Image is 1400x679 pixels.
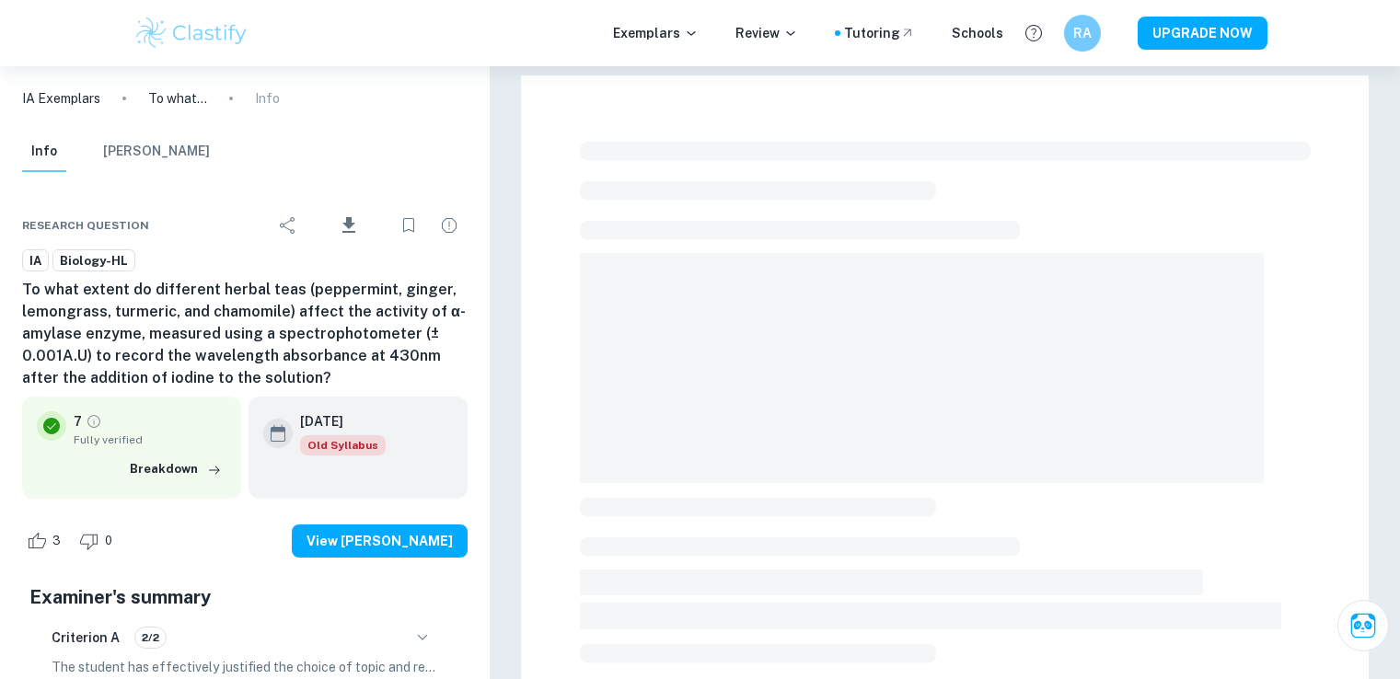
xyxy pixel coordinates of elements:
a: Biology-HL [52,249,135,272]
p: 7 [74,411,82,432]
div: Download [310,201,387,249]
button: RA [1064,15,1101,52]
img: Clastify logo [133,15,250,52]
button: UPGRADE NOW [1138,17,1267,50]
a: Grade fully verified [86,413,102,430]
p: To what extent do different herbal teas (peppermint, ginger, lemongrass, turmeric, and chamomile)... [148,88,207,109]
p: The student has effectively justified the choice of topic and research question by emphasizing bo... [52,657,438,677]
p: Exemplars [613,23,699,43]
button: Info [22,132,66,172]
span: Biology-HL [53,252,134,270]
div: Bookmark [390,207,427,244]
span: Fully verified [74,432,226,448]
button: [PERSON_NAME] [103,132,210,172]
span: IA [23,252,48,270]
span: 3 [42,532,71,550]
p: Info [255,88,280,109]
div: Like [22,526,71,556]
button: View [PERSON_NAME] [292,524,468,558]
h6: To what extent do different herbal teas (peppermint, ginger, lemongrass, turmeric, and chamomile)... [22,279,468,389]
div: Share [270,207,307,244]
button: Help and Feedback [1018,17,1049,49]
a: Tutoring [844,23,915,43]
span: 2/2 [135,629,166,646]
a: IA [22,249,49,272]
button: Breakdown [125,455,226,483]
span: Research question [22,217,149,234]
p: Review [735,23,798,43]
span: Old Syllabus [300,435,386,455]
button: Ask Clai [1337,600,1389,651]
span: 0 [95,532,122,550]
h6: RA [1071,23,1093,43]
div: Dislike [75,526,122,556]
h6: Criterion A [52,627,120,648]
div: Starting from the May 2025 session, the Biology IA requirements have changed. It's OK to refer to... [300,435,386,455]
a: Schools [952,23,1003,43]
h5: Examiner's summary [29,583,460,611]
a: IA Exemplars [22,88,100,109]
h6: [DATE] [300,411,371,432]
div: Report issue [431,207,468,244]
